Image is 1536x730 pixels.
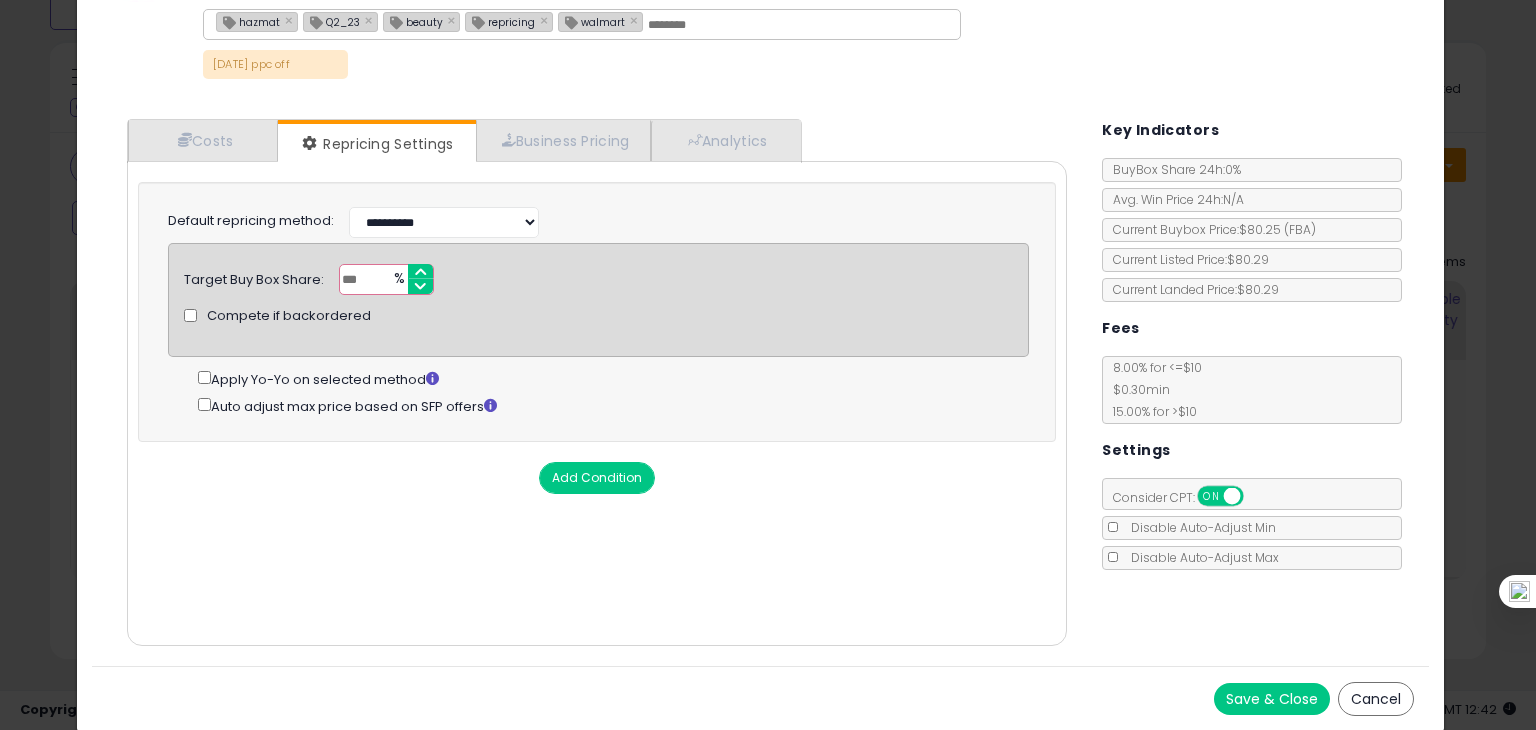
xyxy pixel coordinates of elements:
span: BuyBox Share 24h: 0% [1103,161,1241,178]
a: Analytics [651,120,799,161]
span: Current Buybox Price: [1103,221,1316,238]
a: Business Pricing [476,120,651,161]
a: Repricing Settings [278,124,474,164]
span: ON [1199,488,1224,505]
h5: Settings [1102,438,1170,463]
p: [DATE] ppc off [203,50,348,79]
span: 8.00 % for <= $10 [1103,359,1202,420]
div: Auto adjust max price based on SFP offers [198,394,1029,417]
button: Add Condition [539,462,655,494]
span: $0.30 min [1103,381,1170,398]
span: Avg. Win Price 24h: N/A [1103,191,1244,208]
span: beauty [384,13,443,30]
h5: Fees [1102,316,1140,341]
span: walmart [559,13,625,30]
span: ( FBA ) [1284,221,1316,238]
button: Save & Close [1214,683,1330,715]
span: $80.25 [1239,221,1316,238]
span: % [382,265,414,295]
img: one_i.png [1509,581,1530,602]
div: Apply Yo-Yo on selected method [198,367,1029,390]
span: Disable Auto-Adjust Max [1121,549,1279,566]
button: Cancel [1338,682,1414,716]
a: × [540,11,552,29]
a: × [285,11,297,29]
span: Q2_23 [304,13,360,30]
h5: Key Indicators [1102,118,1219,143]
span: Compete if backordered [207,307,371,326]
a: × [365,11,377,29]
span: hazmat [217,13,280,30]
a: × [448,11,460,29]
span: 15.00 % for > $10 [1103,403,1197,420]
span: Current Listed Price: $80.29 [1103,251,1269,268]
label: Default repricing method: [168,212,334,231]
span: OFF [1241,488,1273,505]
span: Consider CPT: [1103,489,1270,506]
a: × [630,11,642,29]
span: Disable Auto-Adjust Min [1121,519,1276,536]
div: Target Buy Box Share: [184,264,324,290]
span: repricing [466,13,535,30]
a: Costs [128,120,278,161]
span: Current Landed Price: $80.29 [1103,281,1279,298]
